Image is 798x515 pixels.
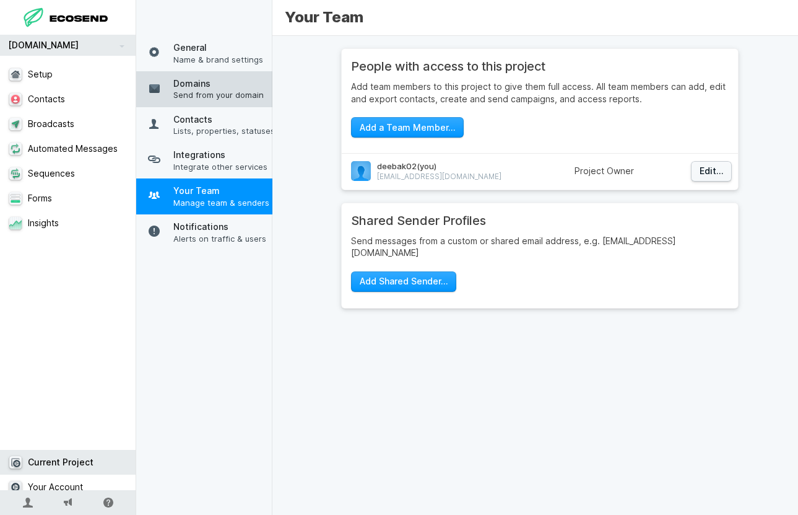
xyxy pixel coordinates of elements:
button: Add a Team Member… [351,117,464,138]
span: Lists, properties, statuses [173,125,275,136]
button: Add Shared Sender… [351,271,456,292]
span: Contacts [173,113,275,126]
span: Your Team [173,185,275,197]
span: Your Team [279,7,370,27]
p: Send messages from a custom or shared email address, e.g. [EMAIL_ADDRESS][DOMAIN_NAME] [351,235,729,259]
a: NotificationsAlerts on traffic & users [136,214,282,250]
a: GeneralName & brand settings [136,35,282,71]
span: deebak02 (you) [377,161,501,172]
a: Your TeamManage team & senders [136,178,282,214]
h2: Shared Sender Profiles [351,213,729,228]
a: DomainsSend from your domain [136,71,282,107]
span: Send from your domain [173,89,275,100]
h2: People with access to this project [351,59,729,74]
span: Domains [173,77,275,90]
span: General [173,42,275,54]
span: Integrate other services [173,161,275,172]
span: Name & brand settings [173,54,275,65]
p: Add team members to this project to give them full access. All team members can add, edit and exp... [351,81,729,105]
button: Edit… [691,161,732,182]
span: [EMAIL_ADDRESS][DOMAIN_NAME] [377,172,501,182]
span: Integrations [173,149,275,161]
a: IntegrationsIntegrate other services [136,143,282,178]
span: Notifications [173,221,275,233]
p: Project Owner [575,165,660,177]
a: ContactsLists, properties, statuses [136,107,282,143]
span: Alerts on traffic & users [173,233,275,244]
span: Manage team & senders [173,197,275,208]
